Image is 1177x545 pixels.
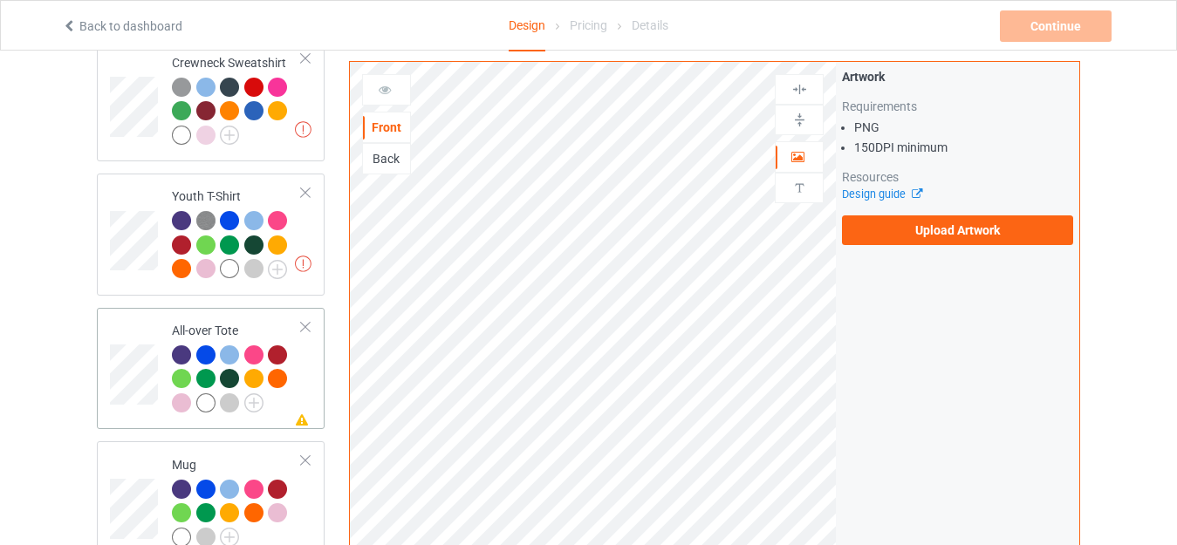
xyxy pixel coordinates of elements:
div: Front [363,119,410,136]
div: Pricing [570,1,607,50]
li: 150 DPI minimum [854,139,1073,156]
div: Crewneck Sweatshirt [172,54,302,144]
img: svg+xml;base64,PD94bWwgdmVyc2lvbj0iMS4wIiBlbmNvZGluZz0iVVRGLTgiPz4KPHN2ZyB3aWR0aD0iMjJweCIgaGVpZ2... [220,126,239,145]
div: Crewneck Sweatshirt [97,39,325,161]
img: heather_texture.png [196,211,216,230]
div: Back [363,150,410,167]
img: svg+xml;base64,PD94bWwgdmVyc2lvbj0iMS4wIiBlbmNvZGluZz0iVVRGLTgiPz4KPHN2ZyB3aWR0aD0iMjJweCIgaGVpZ2... [268,260,287,279]
div: Artwork [842,68,1073,85]
a: Back to dashboard [62,19,182,33]
div: All-over Tote [172,322,302,412]
li: PNG [854,119,1073,136]
img: svg%3E%0A [791,112,808,128]
div: Resources [842,168,1073,186]
div: Requirements [842,98,1073,115]
div: Design [509,1,545,51]
img: exclamation icon [295,255,311,272]
div: All-over Tote [97,308,325,430]
img: svg%3E%0A [791,81,808,98]
label: Upload Artwork [842,215,1073,245]
a: Design guide [842,187,921,201]
img: svg%3E%0A [791,180,808,196]
div: Youth T-Shirt [172,187,302,277]
div: Details [632,1,668,50]
div: Youth T-Shirt [97,174,325,296]
img: exclamation icon [295,121,311,138]
img: svg+xml;base64,PD94bWwgdmVyc2lvbj0iMS4wIiBlbmNvZGluZz0iVVRGLTgiPz4KPHN2ZyB3aWR0aD0iMjJweCIgaGVpZ2... [244,393,263,412]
